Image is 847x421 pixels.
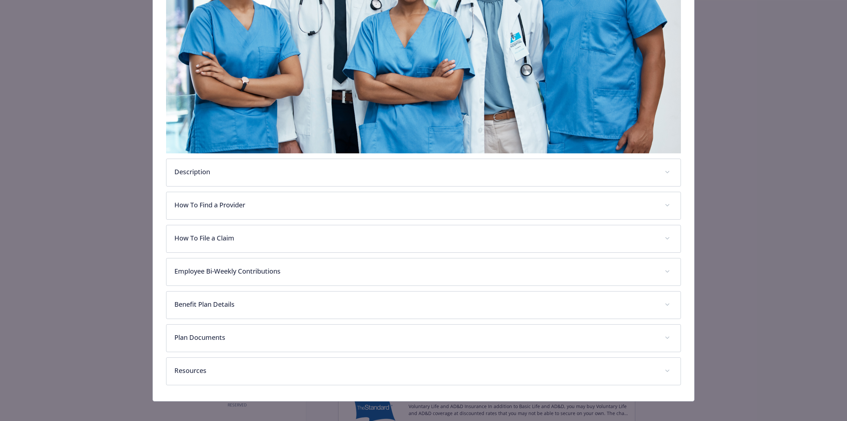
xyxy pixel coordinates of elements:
div: Plan Documents [166,325,681,352]
p: Plan Documents [174,333,657,342]
p: Description [174,167,657,177]
p: Benefit Plan Details [174,299,657,309]
div: How To File a Claim [166,225,681,252]
div: Description [166,159,681,186]
p: Employee Bi-Weekly Contributions [174,266,657,276]
div: Benefit Plan Details [166,291,681,319]
div: How To Find a Provider [166,192,681,219]
div: Employee Bi-Weekly Contributions [166,258,681,286]
p: How To Find a Provider [174,200,657,210]
div: Resources [166,358,681,385]
p: How To File a Claim [174,233,657,243]
p: Resources [174,366,657,376]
